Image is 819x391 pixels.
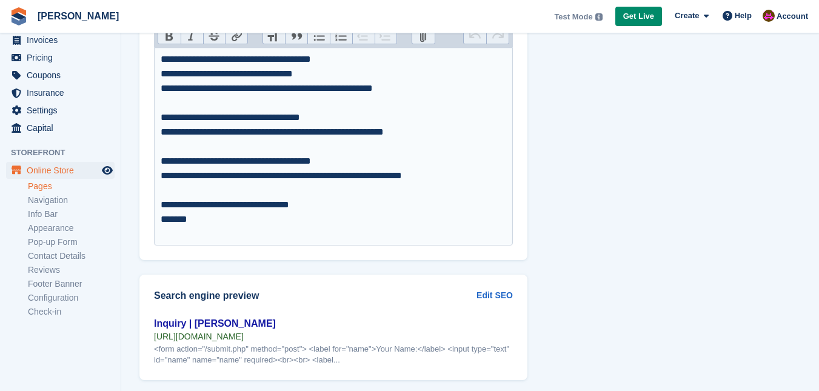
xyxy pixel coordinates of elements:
a: Check-in [28,306,115,318]
a: Navigation [28,195,115,206]
button: Heading [263,28,286,44]
div: Inquiry | [PERSON_NAME] [154,316,513,331]
button: Increase Level [375,28,397,44]
a: menu [6,49,115,66]
a: Footer Banner [28,278,115,290]
a: Get Live [615,7,662,27]
a: Edit SEO [476,289,513,302]
img: stora-icon-8386f47178a22dfd0bd8f6a31ec36ba5ce8667c1dd55bd0f319d3a0aa187defe.svg [10,7,28,25]
span: Online Store [27,162,99,179]
button: Bullets [307,28,330,44]
a: menu [6,84,115,101]
trix-editor: Content [154,47,513,246]
span: Settings [27,102,99,119]
span: Get Live [623,10,654,22]
button: Numbers [330,28,352,44]
button: Italic [181,28,203,44]
a: Preview store [100,163,115,178]
span: Test Mode [554,11,592,23]
a: Reviews [28,264,115,276]
button: Link [225,28,247,44]
a: [PERSON_NAME] [33,6,124,26]
a: Contact Details [28,250,115,262]
div: [URL][DOMAIN_NAME] [154,331,513,342]
span: Coupons [27,67,99,84]
button: Bold [158,28,181,44]
span: Capital [27,119,99,136]
a: Configuration [28,292,115,304]
a: menu [6,119,115,136]
span: Invoices [27,32,99,48]
img: Paul Tericas [763,10,775,22]
span: Create [675,10,699,22]
a: menu [6,102,115,119]
button: Quote [285,28,307,44]
a: menu [6,67,115,84]
h2: Search engine preview [154,290,476,301]
button: Strikethrough [203,28,226,44]
button: Attach Files [412,28,435,44]
span: Pricing [27,49,99,66]
a: Pop-up Form [28,236,115,248]
a: Appearance [28,222,115,234]
span: Storefront [11,147,121,159]
a: Info Bar [28,209,115,220]
a: menu [6,162,115,179]
a: menu [6,32,115,48]
span: Insurance [27,84,99,101]
span: Help [735,10,752,22]
div: <form action="/submit.php" method="post"> <label for="name">Your Name:</label> <input type="text"... [154,344,513,366]
span: Account [777,10,808,22]
button: Redo [486,28,509,44]
img: icon-info-grey-7440780725fd019a000dd9b08b2336e03edf1995a4989e88bcd33f0948082b44.svg [595,13,603,21]
a: Pages [28,181,115,192]
button: Decrease Level [352,28,375,44]
button: Undo [464,28,486,44]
